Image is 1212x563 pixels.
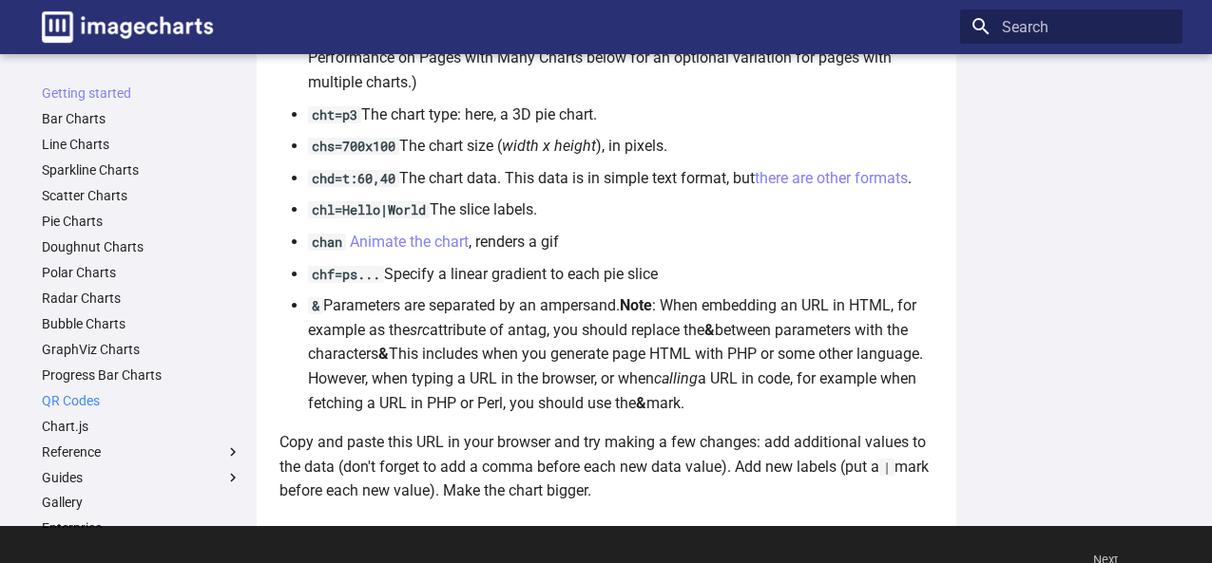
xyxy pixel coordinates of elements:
li: The chart type: here, a 3D pie chart. [308,103,933,127]
a: Getting started [42,84,241,102]
code: chl=Hello|World [308,201,430,218]
em: src [410,321,430,339]
code: chan [308,234,346,251]
p: Copy and paste this URL in your browser and try making a few changes: add additional values to th... [279,430,933,503]
li: The slice labels. [308,197,933,222]
strong: & [704,321,715,339]
strong: Note [620,296,652,314]
img: logo [42,11,213,43]
label: Guides [42,469,241,486]
a: QR Codes [42,392,241,409]
a: Bar Charts [42,110,241,127]
li: This is the base URL for all chart requests. (However, see Improving Performance on Pages with Ma... [308,22,933,95]
em: width x height [502,137,596,155]
a: Line Charts [42,136,241,153]
strong: & [378,345,389,363]
code: chs=700x100 [308,138,399,155]
a: there are other formats [755,169,908,187]
code: | [879,459,895,476]
a: Scatter Charts [42,187,241,204]
code: chd=t:60,40 [308,170,399,187]
a: Radar Charts [42,290,241,307]
a: Polar Charts [42,264,241,281]
a: GraphViz Charts [42,341,241,358]
a: Chart.js [42,418,241,435]
a: Sparkline Charts [42,161,241,178]
strong: & [636,394,646,412]
a: Progress Bar Charts [42,366,241,384]
input: Search [960,9,1183,44]
li: Specify a linear gradient to each pie slice [308,262,933,287]
em: calling [654,369,698,387]
li: The chart data. This data is in simple text format, but . [308,166,933,191]
code: chf=ps... [308,266,384,283]
a: Pie Charts [42,213,241,230]
a: Doughnut Charts [42,238,241,255]
li: , renders a gif [308,230,933,254]
a: Enterprise [42,519,241,536]
a: Bubble Charts [42,315,241,332]
code: cht=p3 [308,106,361,123]
a: Gallery [42,494,241,511]
label: Reference [42,443,241,460]
code: & [308,297,323,314]
li: The chart size ( ), in pixels. [308,134,933,159]
li: Parameters are separated by an ampersand. : When embedding an URL in HTML, for example as the att... [308,293,933,415]
a: Image-Charts documentation [34,4,221,50]
a: Animate the chart [350,233,469,251]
